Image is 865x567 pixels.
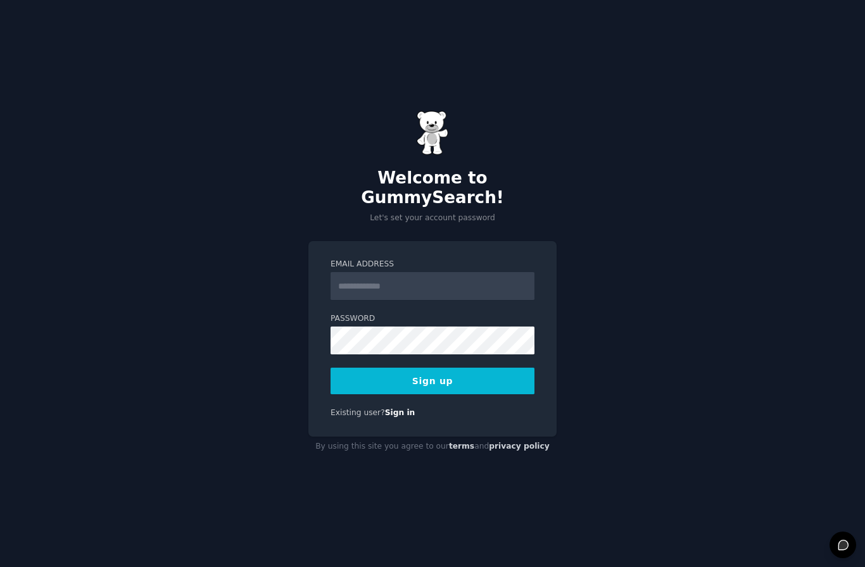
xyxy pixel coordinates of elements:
[331,259,534,270] label: Email Address
[331,313,534,325] label: Password
[308,437,557,457] div: By using this site you agree to our and
[417,111,448,155] img: Gummy Bear
[331,408,385,417] span: Existing user?
[449,442,474,451] a: terms
[308,213,557,224] p: Let's set your account password
[331,368,534,394] button: Sign up
[489,442,550,451] a: privacy policy
[385,408,415,417] a: Sign in
[308,168,557,208] h2: Welcome to GummySearch!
